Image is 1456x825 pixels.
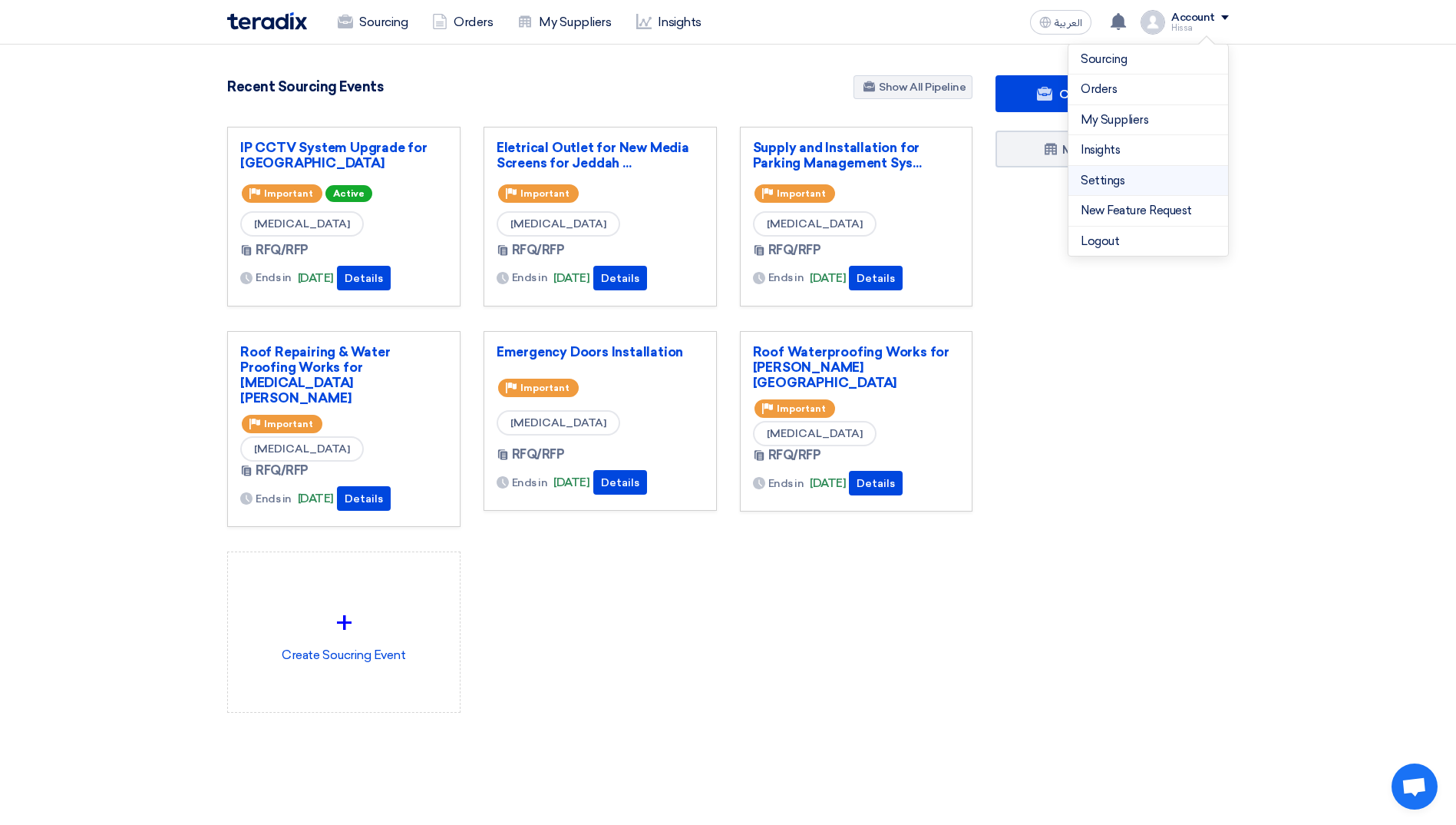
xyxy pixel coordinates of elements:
a: Sourcing [1081,51,1216,68]
span: Important [520,383,570,393]
a: Insights [1081,141,1216,159]
span: العربية [1055,18,1082,28]
button: Details [593,470,647,495]
a: Orders [420,5,505,39]
span: [MEDICAL_DATA] [240,436,364,462]
a: Roof Waterproofing Works for [PERSON_NAME][GEOGRAPHIC_DATA] [753,344,960,390]
a: Emergency Doors Installation [497,344,704,359]
button: العربية [1030,10,1091,35]
span: Ends in [768,270,804,286]
button: Details [849,471,903,495]
span: Create Sourcing Event [1059,87,1187,101]
span: Ends in [768,475,804,492]
span: Ends in [512,270,548,286]
span: [DATE] [553,474,589,492]
a: Open chat [1392,764,1438,810]
a: Orders [1081,81,1216,98]
button: Details [337,486,391,511]
span: [DATE] [553,270,589,287]
button: Details [849,266,903,290]
span: RFQ/RFP [256,462,309,480]
a: Show All Pipeline [853,75,972,99]
span: Ends in [256,270,292,286]
a: New Feature Request [1081,202,1216,220]
button: Details [337,266,391,290]
a: Sourcing [325,5,420,39]
span: Important [264,419,313,429]
img: profile_test.png [1141,10,1165,35]
span: Important [777,188,826,199]
div: + [240,600,447,646]
div: Hissa [1171,24,1229,32]
span: Important [520,188,570,199]
span: Important [264,188,313,199]
a: Supply and Installation for Parking Management Sys... [753,140,960,171]
div: Create Soucring Event [240,565,447,700]
span: [MEDICAL_DATA] [753,211,877,237]
a: My Suppliers [1081,111,1216,129]
span: [DATE] [298,490,334,508]
a: Eletrical Outlet for New Media Screens for Jeddah ... [497,140,704,171]
span: RFQ/RFP [512,241,565,260]
li: Logout [1068,227,1228,257]
span: [MEDICAL_DATA] [497,211,620,237]
a: Settings [1081,172,1216,190]
div: Account [1171,12,1215,25]
a: My Suppliers [505,5,623,39]
span: RFQ/RFP [768,241,821,260]
span: [MEDICAL_DATA] [240,211,364,237]
a: Insights [624,5,714,39]
span: RFQ/RFP [256,241,309,260]
span: [DATE] [810,270,846,287]
span: Ends in [512,475,548,491]
button: Details [593,266,647,290]
a: IP CCTV System Upgrade for [GEOGRAPHIC_DATA] [240,140,447,171]
span: Important [777,403,826,414]
span: [MEDICAL_DATA] [753,421,877,446]
a: Roof Repairing & Water Proofing Works for [MEDICAL_DATA][PERSON_NAME] [240,344,447,406]
a: Manage my suppliers [995,131,1229,167]
span: [DATE] [298,270,334,287]
span: RFQ/RFP [768,446,821,465]
img: Teradix logo [227,12,307,30]
span: Ends in [256,491,292,507]
span: [MEDICAL_DATA] [497,410,620,436]
h4: Recent Sourcing Events [227,78,383,95]
span: RFQ/RFP [512,446,565,464]
span: [DATE] [810,475,846,492]
span: Active [325,185,372,202]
